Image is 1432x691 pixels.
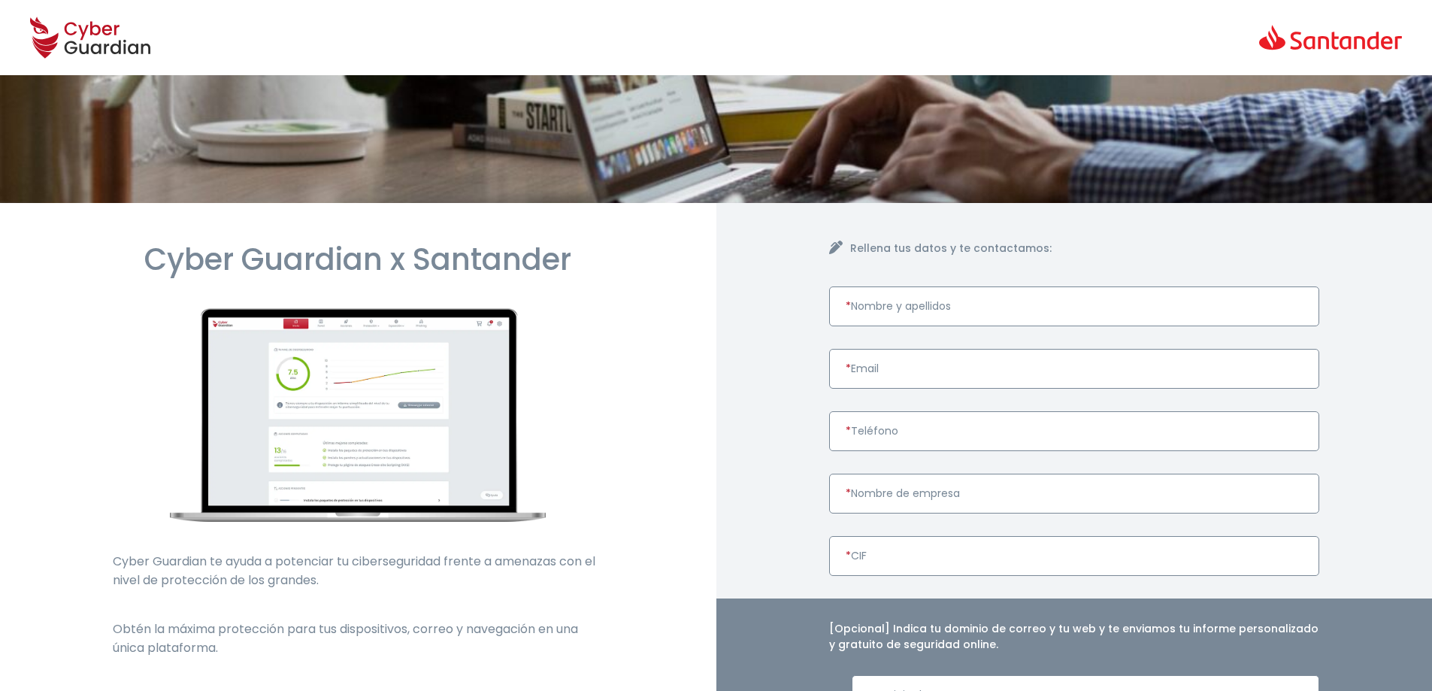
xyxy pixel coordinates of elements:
h4: Rellena tus datos y te contactamos: [850,241,1320,256]
h4: [Opcional] Indica tu dominio de correo y tu web y te enviamos tu informe personalizado y gratuito... [829,621,1320,653]
input: Introduce un número de teléfono válido. [829,411,1320,451]
p: Obtén la máxima protección para tus dispositivos, correo y navegación en una única plataforma. [113,620,604,657]
p: Cyber Guardian te ayuda a potenciar tu ciberseguridad frente a amenazas con el nivel de protecció... [113,552,604,589]
h1: Cyber Guardian x Santander [113,241,604,278]
img: cyberguardian-home [170,308,546,522]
